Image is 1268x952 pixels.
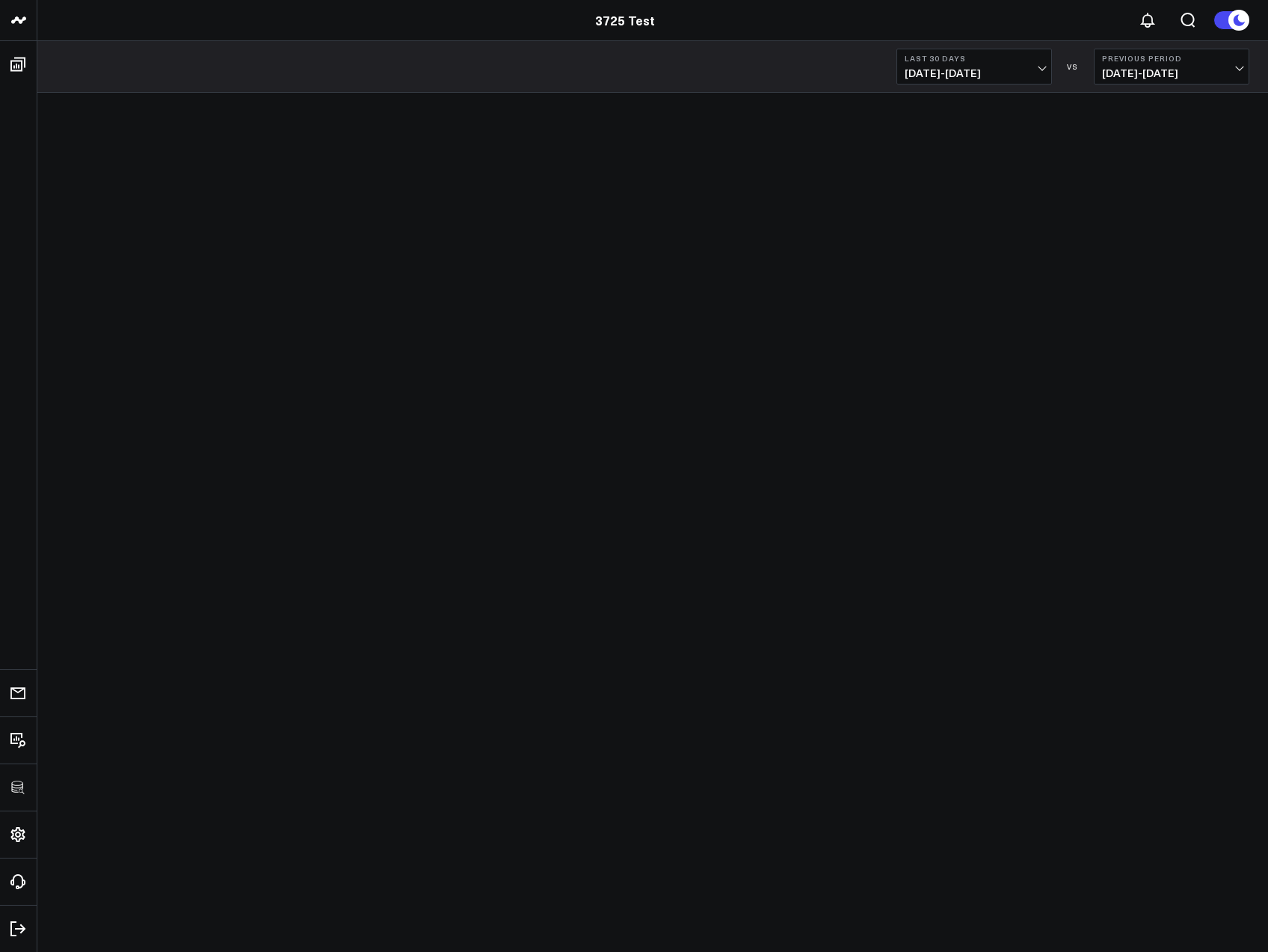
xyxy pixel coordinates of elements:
div: VS [1059,62,1086,71]
button: Previous Period[DATE]-[DATE] [1094,49,1249,85]
b: Last 30 Days [905,54,1044,63]
span: [DATE] - [DATE] [905,67,1044,79]
button: Last 30 Days[DATE]-[DATE] [896,49,1052,85]
span: [DATE] - [DATE] [1102,67,1241,79]
a: 3725 Test [595,12,655,28]
b: Previous Period [1102,54,1241,63]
